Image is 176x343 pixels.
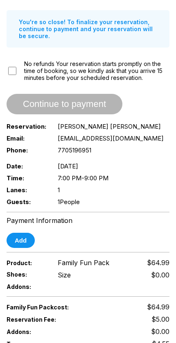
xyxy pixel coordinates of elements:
[58,186,60,194] span: 1
[147,259,169,267] span: $64.99
[58,259,109,267] span: Family Fun Pack
[7,174,44,182] span: Time:
[7,259,44,266] span: Product:
[24,60,169,81] label: No refunds Your reservation starts promptly on the time of booking, so we kindly ask that you arr...
[7,316,88,323] span: Reservation Fee:
[58,271,71,279] div: Size
[58,198,80,206] span: 1 People
[7,271,44,278] span: Shoes:
[7,134,44,142] span: Email:
[58,146,91,154] span: 7705196951
[147,303,169,311] span: $64.99
[7,283,44,290] span: Addons:
[7,198,44,206] span: Guests:
[7,328,44,335] span: Addons:
[7,123,44,130] span: Reservation:
[7,162,44,170] span: Date:
[58,174,108,182] span: 7:00 PM - 9:00 PM
[58,162,78,170] span: [DATE]
[7,216,169,225] div: Payment Information
[151,315,169,323] span: $5.00
[151,271,169,279] div: $0.00
[7,233,35,248] button: Add
[58,123,161,130] span: [PERSON_NAME] [PERSON_NAME]
[7,186,44,194] span: Lanes:
[7,10,169,48] div: You're so close! To finalize your reservation, continue to payment and your reservation will be s...
[58,134,164,142] span: [EMAIL_ADDRESS][DOMAIN_NAME]
[7,146,44,154] span: Phone:
[7,304,88,311] span: Family Fun Pack cost:
[151,327,169,336] span: $0.00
